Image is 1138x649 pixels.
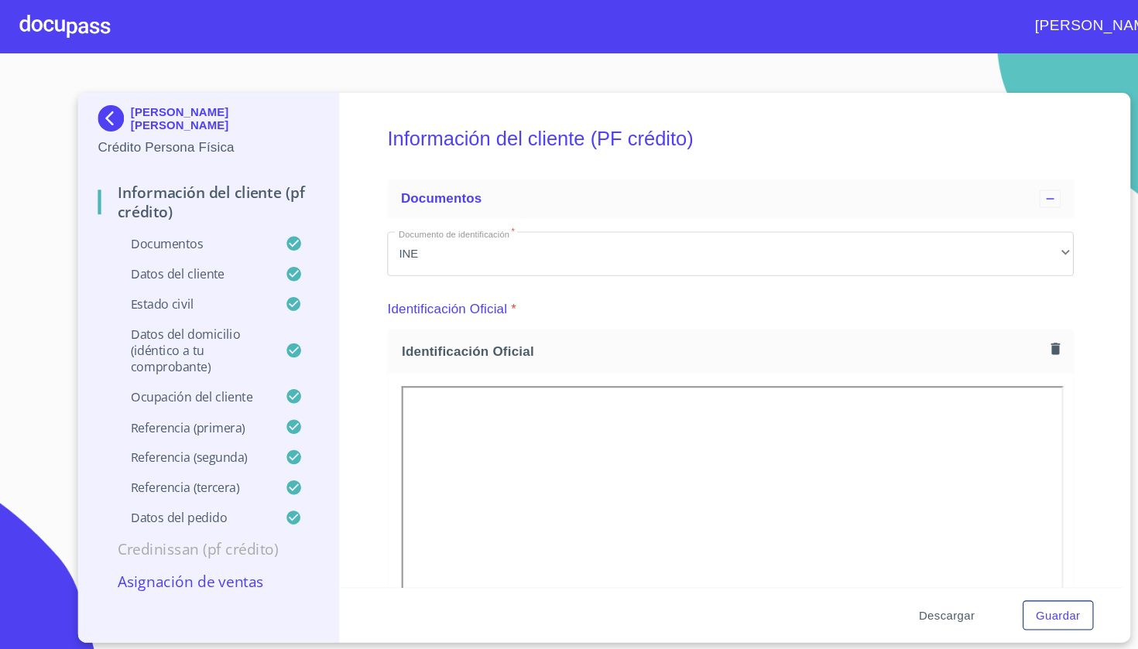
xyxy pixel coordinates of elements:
[365,282,478,300] p: Identificación Oficial
[92,366,269,381] p: Ocupación del Cliente
[92,130,300,149] p: Crédito Persona Física
[365,169,1011,206] div: Documentos
[859,565,924,594] button: Descargar
[92,538,300,557] p: Asignación de Ventas
[92,507,300,526] p: Credinissan (PF crédito)
[378,323,983,339] span: Identificación Oficial
[92,422,269,438] p: Referencia (segunda)
[92,250,269,265] p: Datos del cliente
[123,99,300,124] p: [PERSON_NAME] [PERSON_NAME]
[92,451,269,466] p: Referencia (tercera)
[92,395,269,410] p: Referencia (primera)
[377,180,453,193] span: Documentos
[92,172,300,209] p: Información del cliente (PF crédito)
[963,565,1030,594] button: Guardar
[975,570,1017,589] span: Guardar
[365,99,1011,162] h5: Información del cliente (PF crédito)
[365,218,1011,260] div: INE
[963,12,1119,37] button: account of current user
[963,12,1101,37] span: [PERSON_NAME]
[92,221,269,237] p: Documentos
[92,99,300,130] div: [PERSON_NAME] [PERSON_NAME]
[92,480,269,495] p: Datos del pedido
[92,278,269,294] p: Estado Civil
[865,570,918,589] span: Descargar
[92,306,269,353] p: Datos del domicilio (idéntico a tu comprobante)
[92,99,123,124] img: Docupass spot blue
